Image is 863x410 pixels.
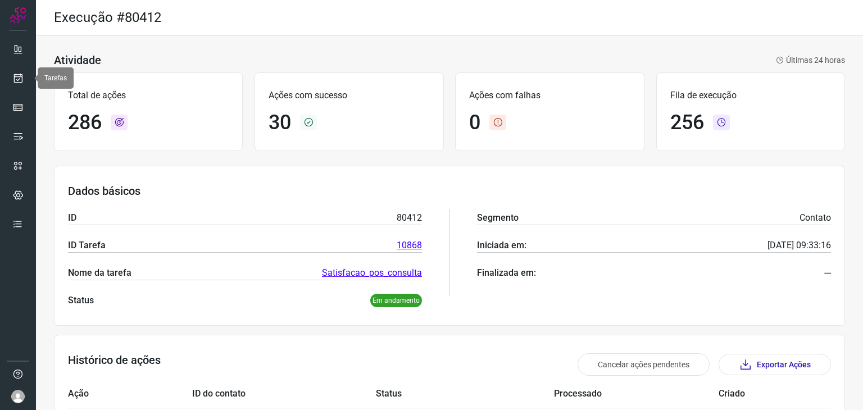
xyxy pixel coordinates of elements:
td: Status [376,380,554,408]
p: ID [68,211,76,225]
p: Finalizada em: [477,266,536,280]
p: Total de ações [68,89,229,102]
h1: 30 [269,111,291,135]
p: Últimas 24 horas [776,54,845,66]
p: --- [824,266,831,280]
h2: Execução #80412 [54,10,161,26]
p: ID Tarefa [68,239,106,252]
td: ID do contato [192,380,376,408]
h1: 286 [68,111,102,135]
h1: 0 [469,111,480,135]
h3: Dados básicos [68,184,831,198]
p: Ações com falhas [469,89,630,102]
p: Em andamento [370,294,422,307]
p: Contato [800,211,831,225]
h3: Histórico de ações [68,353,161,376]
h3: Atividade [54,53,101,67]
p: [DATE] 09:33:16 [767,239,831,252]
p: 80412 [397,211,422,225]
span: Dashboard [44,45,78,53]
p: Ações com sucesso [269,89,429,102]
p: Iniciada em: [477,239,526,252]
td: Processado [554,380,719,408]
img: Logo [10,7,26,24]
p: Fila de execução [670,89,831,102]
a: Satisfacao_pos_consulta [322,266,422,280]
img: avatar-user-boy.jpg [11,390,25,403]
p: Status [68,294,94,307]
span: Tarefas [44,74,67,82]
h1: 256 [670,111,704,135]
button: Exportar Ações [719,354,831,375]
button: Cancelar ações pendentes [578,353,710,376]
td: Criado [719,380,797,408]
p: Nome da tarefa [68,266,131,280]
p: Segmento [477,211,519,225]
td: Ação [68,380,192,408]
a: 10868 [397,239,422,252]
